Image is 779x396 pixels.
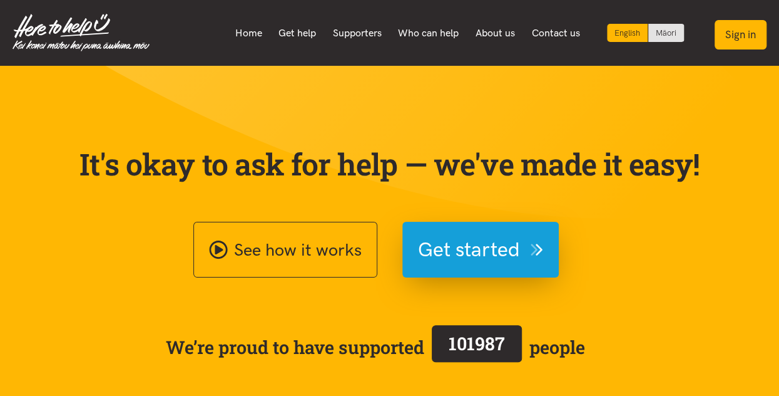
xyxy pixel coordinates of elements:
[227,20,270,46] a: Home
[523,20,588,46] a: Contact us
[715,20,766,49] button: Sign in
[449,331,505,355] span: 101987
[607,24,648,42] div: Current language
[390,20,467,46] a: Who can help
[648,24,684,42] a: Switch to Te Reo Māori
[402,222,559,278] button: Get started
[270,20,325,46] a: Get help
[166,323,585,372] span: We’re proud to have supported people
[77,146,703,182] p: It's okay to ask for help — we've made it easy!
[607,24,685,42] div: Language toggle
[467,20,524,46] a: About us
[324,20,390,46] a: Supporters
[193,222,377,278] a: See how it works
[424,323,529,372] a: 101987
[418,234,520,266] span: Get started
[13,14,150,51] img: Home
